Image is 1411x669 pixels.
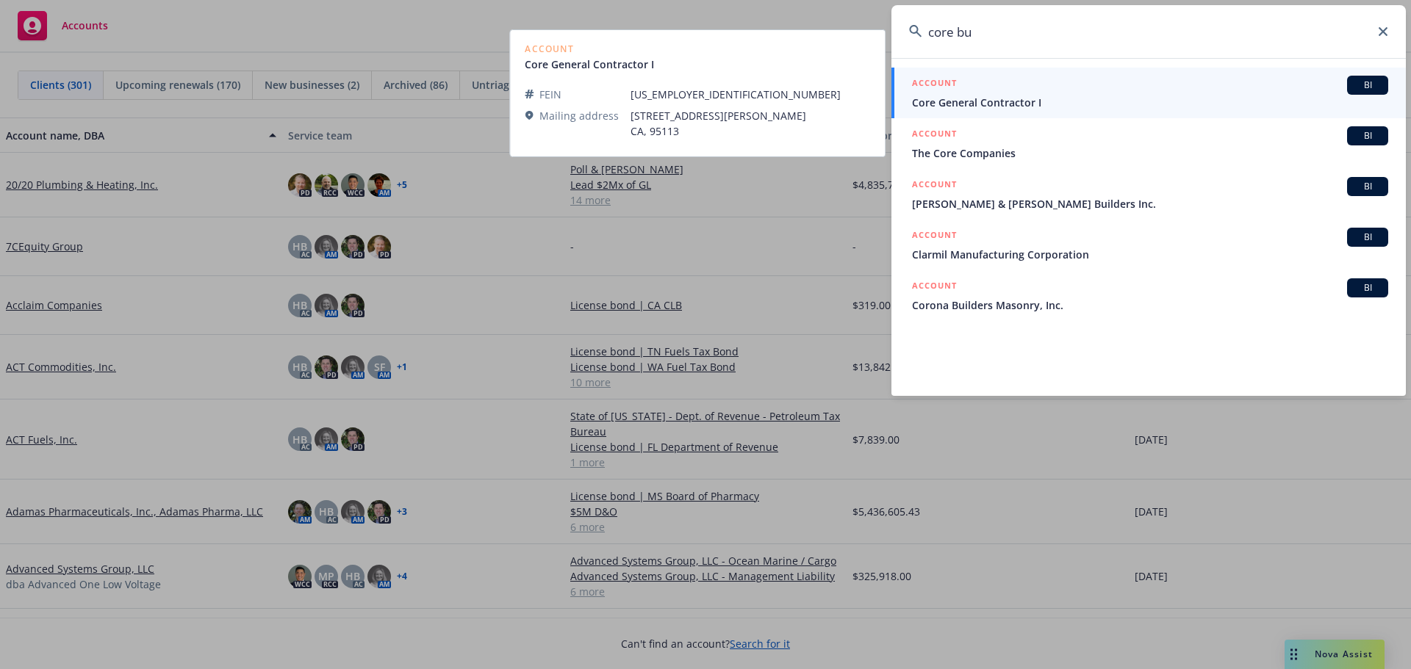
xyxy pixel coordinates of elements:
[912,126,957,144] h5: ACCOUNT
[912,177,957,195] h5: ACCOUNT
[1353,129,1382,142] span: BI
[891,220,1406,270] a: ACCOUNTBIClarmil Manufacturing Corporation
[912,145,1388,161] span: The Core Companies
[912,196,1388,211] span: [PERSON_NAME] & [PERSON_NAME] Builders Inc.
[1353,180,1382,193] span: BI
[912,228,957,245] h5: ACCOUNT
[912,247,1388,262] span: Clarmil Manufacturing Corporation
[1353,79,1382,92] span: BI
[912,297,1388,313] span: Corona Builders Masonry, Inc.
[1353,281,1382,294] span: BI
[1353,231,1382,244] span: BI
[891,68,1406,118] a: ACCOUNTBICore General Contractor I
[912,278,957,296] h5: ACCOUNT
[891,5,1406,58] input: Search...
[912,76,957,93] h5: ACCOUNT
[891,270,1406,321] a: ACCOUNTBICorona Builders Masonry, Inc.
[912,95,1388,110] span: Core General Contractor I
[891,169,1406,220] a: ACCOUNTBI[PERSON_NAME] & [PERSON_NAME] Builders Inc.
[891,118,1406,169] a: ACCOUNTBIThe Core Companies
